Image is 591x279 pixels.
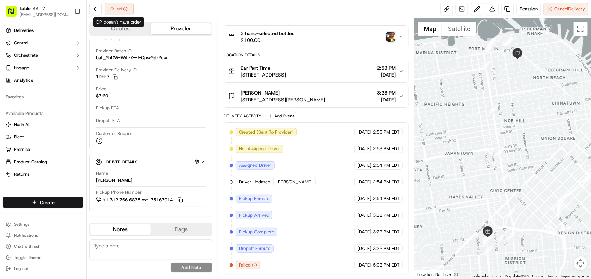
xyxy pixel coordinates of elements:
[95,156,206,168] button: Driver Details
[40,199,55,206] span: Create
[357,262,371,268] span: [DATE]
[373,196,400,202] span: 2:54 PM EDT
[6,134,81,140] a: Fleet
[574,22,588,36] button: Toggle fullscreen view
[373,212,400,218] span: 3:11 PM EDT
[151,23,211,34] button: Provider
[3,242,83,251] button: Chat with us!
[14,65,29,71] span: Engage
[357,212,371,218] span: [DATE]
[6,159,81,165] a: Product Catalog
[507,232,516,241] div: 17
[373,245,400,252] span: 3:22 PM EDT
[373,262,400,268] span: 5:02 PM EDT
[49,117,84,123] a: Powered byPylon
[3,197,83,208] button: Create
[3,231,83,240] button: Notifications
[373,229,400,235] span: 3:22 PM EDT
[96,210,143,216] span: Dropoff Phone Number
[241,89,280,96] span: [PERSON_NAME]
[106,159,137,165] span: Driver Details
[377,89,396,96] span: 3:28 PM
[59,101,64,107] div: 💻
[373,162,400,169] span: 2:54 PM EDT
[483,234,492,243] div: 16
[416,270,439,279] a: Open this area in Google Maps (opens a new window)
[3,50,83,61] button: Orchestrate
[357,196,371,202] span: [DATE]
[96,196,184,204] a: +1 312 766 6835 ext. 75167914
[96,170,108,177] span: Name
[3,264,83,273] button: Log out
[96,48,132,54] span: Provider Batch ID
[505,274,543,278] span: Map data ©2025 Google
[241,64,270,71] span: Bar Part Time
[3,91,83,102] div: Favorites
[482,61,491,70] div: 22
[96,105,119,111] span: Pickup ETA
[224,26,408,48] button: 3 hand-selected bottles$100.00photo_proof_of_pickup image
[14,100,53,107] span: Knowledge Base
[19,12,69,17] button: [EMAIL_ADDRESS][DOMAIN_NAME]
[442,22,476,36] button: Show satellite imagery
[14,52,38,58] span: Orchestrate
[96,93,108,99] span: $7.60
[3,219,83,229] button: Settings
[500,173,509,182] div: 19
[377,64,396,71] span: 2:58 PM
[19,5,38,12] span: Table 22
[14,222,29,227] span: Settings
[574,256,588,270] button: Map camera controls
[373,146,400,152] span: 2:53 PM EDT
[14,255,42,260] span: Toggle Theme
[6,171,81,178] a: Returns
[3,169,83,180] button: Returns
[547,274,557,278] a: Terms (opens in new tab)
[276,179,313,185] span: [PERSON_NAME]
[241,37,294,44] span: $100.00
[505,37,514,46] div: 28
[239,245,270,252] span: Dropoff Enroute
[3,132,83,143] button: Fleet
[484,43,493,52] div: 23
[224,60,408,82] button: Bar Part Time[STREET_ADDRESS]2:58 PM[DATE]
[69,117,84,123] span: Pylon
[7,28,126,39] p: Welcome 👋
[357,129,371,135] span: [DATE]
[224,52,409,58] div: Location Details
[484,246,493,255] div: 9
[239,179,270,185] span: Driver Updated
[357,179,371,185] span: [DATE]
[544,3,588,15] button: CancelDelivery
[416,270,439,279] img: Google
[3,253,83,262] button: Toggle Theme
[3,62,83,73] button: Engage
[151,224,211,235] button: Flags
[3,25,83,36] a: Deliveries
[239,129,294,135] span: Created (Sent To Provider)
[3,37,83,48] button: Control
[498,232,507,241] div: 14
[14,244,39,249] span: Chat with us!
[14,40,28,46] span: Control
[357,146,371,152] span: [DATE]
[105,3,134,15] button: Failed
[14,171,29,178] span: Returns
[18,45,125,52] input: Got a question? Start typing here...
[377,71,396,78] span: [DATE]
[357,229,371,235] span: [DATE]
[14,121,29,128] span: Nash AI
[241,96,325,103] span: [STREET_ADDRESS][PERSON_NAME]
[386,32,396,42] img: photo_proof_of_pickup image
[96,86,106,92] span: Price
[118,68,126,76] button: Start new chat
[14,159,47,165] span: Product Catalog
[96,67,137,73] span: Provider Delivery ID
[517,3,541,15] button: Reassign
[357,162,371,169] span: [DATE]
[93,17,144,27] div: DP doesn’t have order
